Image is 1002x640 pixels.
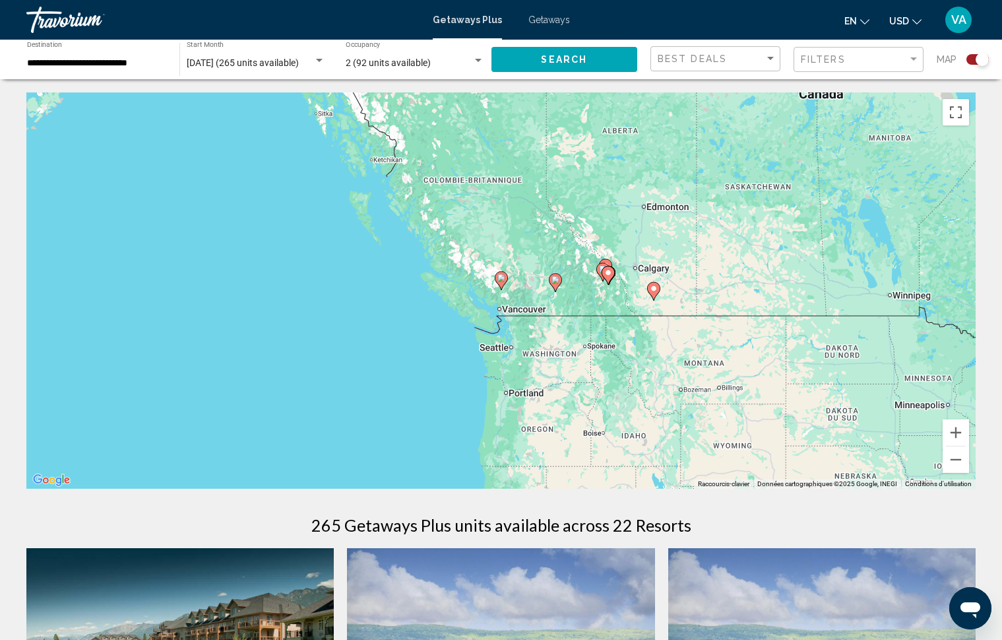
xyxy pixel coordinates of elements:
[311,515,691,535] h1: 265 Getaways Plus units available across 22 Resorts
[905,480,972,487] a: Conditions d'utilisation
[187,57,299,68] span: [DATE] (265 units available)
[757,480,897,487] span: Données cartographiques ©2025 Google, INEGI
[943,99,969,125] button: Basculer en plein écran
[889,11,922,30] button: Change currency
[346,57,431,68] span: 2 (92 units available)
[26,7,420,33] a: Travorium
[844,16,857,26] span: en
[844,11,869,30] button: Change language
[951,13,966,26] span: VA
[491,47,638,71] button: Search
[658,53,727,64] span: Best Deals
[698,480,749,489] button: Raccourcis-clavier
[794,46,924,73] button: Filter
[943,446,969,473] button: Zoom arrière
[541,55,587,65] span: Search
[937,50,956,69] span: Map
[30,472,73,489] a: Ouvrir cette zone dans Google Maps (s'ouvre dans une nouvelle fenêtre)
[801,54,846,65] span: Filters
[889,16,909,26] span: USD
[943,419,969,446] button: Zoom avant
[433,15,502,25] a: Getaways Plus
[658,53,776,65] mat-select: Sort by
[528,15,570,25] a: Getaways
[941,6,976,34] button: User Menu
[949,587,991,629] iframe: Bouton de lancement de la fenêtre de messagerie
[30,472,73,489] img: Google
